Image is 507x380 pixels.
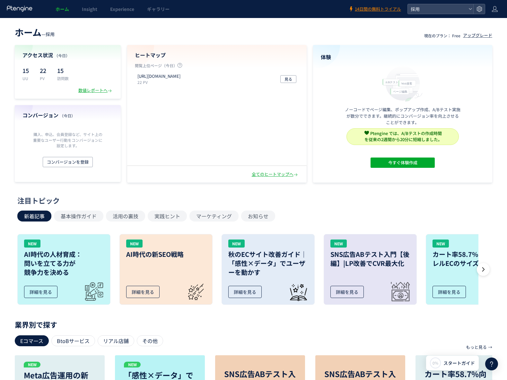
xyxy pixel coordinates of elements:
[443,360,475,366] span: スタートガイド
[17,234,110,305] a: NEWAI時代の人材育成：問いを立てる力が競争力を決める詳細を見る
[51,335,95,346] div: BtoBサービス
[148,211,187,222] button: 実践ヒント
[106,211,145,222] button: 活用の裏技
[57,65,69,76] p: 15
[364,131,369,135] img: svg+xml,%3c
[222,234,315,305] a: NEW秋のECサイト改善ガイド｜「感性×データ」でユーザーを動かす詳細を見る
[379,65,426,102] img: home_experience_onbo_jp-C5-EgdA0.svg
[135,63,299,71] p: 閲覧上位ページ（今日）
[488,342,492,353] p: →
[22,65,32,76] p: 15
[409,4,466,14] span: 採用
[17,211,51,222] button: 新着記事
[433,286,466,298] div: 詳細を見る
[433,360,438,366] span: 0%
[126,250,206,259] h3: AI時代の新SEO戦略
[24,240,40,248] div: NEW
[388,158,417,168] span: 今すぐ体験作成
[330,286,364,298] div: 詳細を見る
[324,234,417,305] a: NEWSNS広告ABテスト入門【後編】|LP改善でCVR最大化詳細を見る
[345,106,460,126] p: ノーコードでページ編集、ポップアップ作成、A/Bテスト実施が数分でできます。継続的にコンバージョン率を向上させることができます。
[321,53,485,61] h4: 体験
[137,335,163,346] div: その他
[110,6,134,12] span: Experience
[22,51,113,59] h4: アクセス状況
[147,6,170,12] span: ギャラリー
[15,26,41,39] span: ホーム
[228,240,245,248] div: NEW
[364,130,442,142] span: Ptengine では、A/Bテストの作成時間 を従来の2週間から20分に短縮しました。
[189,211,239,222] button: マーケティング
[466,342,487,353] p: もっと見る
[433,240,449,248] div: NEW
[82,6,97,12] span: Insight
[124,362,141,367] p: NEW
[355,6,401,12] span: 14日間の無料トライアル
[15,26,55,39] div: —
[54,211,103,222] button: 基本操作ガイド
[137,73,180,79] p: https://momo-gpt.com/recruit
[43,157,93,167] button: コンバージョンを登録
[57,76,69,81] p: 訪問数
[54,53,70,58] span: （今日）
[424,33,460,38] p: 現在のプラン： Free
[24,250,104,277] h3: AI時代の人材育成： 問いを立てる力が 競争力を決める
[78,87,113,94] div: 数値レポートへ
[40,65,49,76] p: 22
[371,158,435,168] button: 今すぐ体験作成
[40,76,49,81] p: PV
[56,6,69,12] span: ホーム
[98,335,134,346] div: リアル店舗
[463,32,492,39] div: アップグレード
[126,286,160,298] div: 詳細を見る
[119,234,213,305] a: NEWAI時代の新SEO戦略詳細を見る
[46,31,55,37] span: 採用
[284,75,292,83] span: 見る
[60,113,75,118] span: （今日）
[17,195,486,205] div: 注目トピック
[47,157,89,167] span: コンバージョンを登録
[348,6,401,12] a: 14日間の無料トライアル
[241,211,275,222] button: お知らせ
[228,250,308,277] h3: 秋のECサイト改善ガイド｜「感性×データ」でユーザーを動かす
[24,362,40,367] p: NEW
[330,240,347,248] div: NEW
[252,171,299,177] div: 全てのヒートマップへ
[228,286,262,298] div: 詳細を見る
[330,250,410,268] h3: SNS広告ABテスト入門【後編】|LP改善でCVR最大化
[15,335,49,346] div: Eコマース
[15,322,492,326] p: 業界別で探す
[126,240,143,248] div: NEW
[24,286,57,298] div: 詳細を見る
[31,131,104,148] p: 購入、申込、会員登録など、サイト上の重要なユーザー行動をコンバージョンに設定します。
[22,112,113,119] h4: コンバージョン
[280,75,296,83] button: 見る
[135,51,299,59] h4: ヒートマップ
[22,76,32,81] p: UU
[137,79,183,85] p: 22 PV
